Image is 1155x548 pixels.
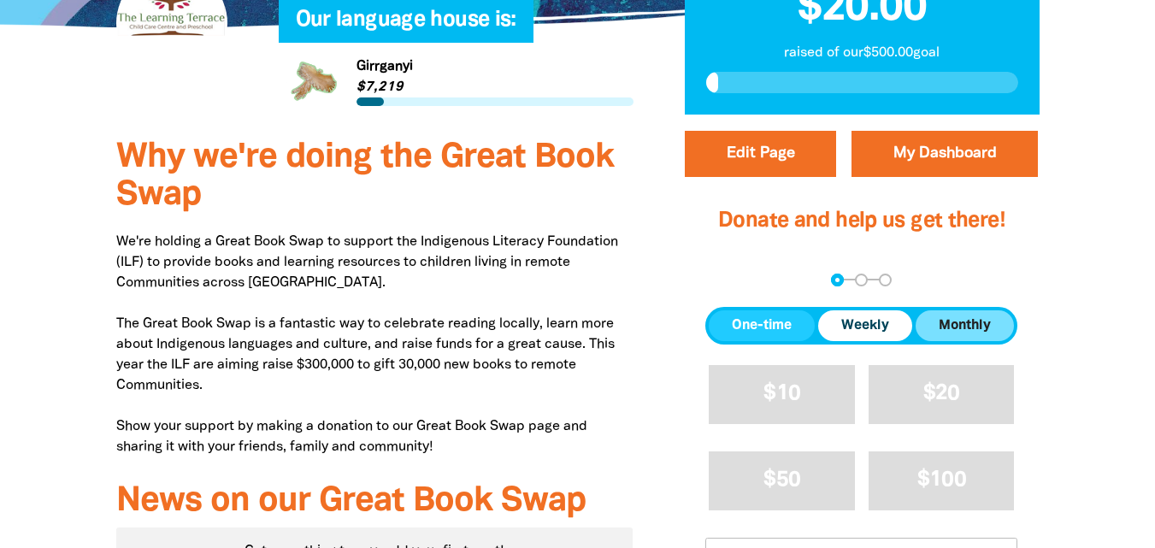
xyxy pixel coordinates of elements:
[718,211,1005,231] span: Donate and help us get there!
[296,10,516,43] span: Our language house is:
[706,43,1018,63] p: raised of our $500.00 goal
[709,451,855,510] button: $50
[917,470,966,490] span: $100
[855,274,868,286] button: Navigate to step 2 of 3 to enter your details
[705,307,1017,345] div: Donation frequency
[916,310,1014,341] button: Monthly
[685,131,836,177] button: Edit Page
[939,315,991,336] span: Monthly
[869,451,1015,510] button: $100
[279,26,633,36] h6: My Team
[116,232,633,457] p: We're holding a Great Book Swap to support the Indigenous Literacy Foundation (ILF) to provide bo...
[923,384,960,404] span: $20
[879,274,892,286] button: Navigate to step 3 of 3 to enter your payment details
[763,384,800,404] span: $10
[818,310,912,341] button: Weekly
[831,274,844,286] button: Navigate to step 1 of 3 to enter your donation amount
[709,310,815,341] button: One-time
[116,142,614,211] span: Why we're doing the Great Book Swap
[732,315,792,336] span: One-time
[709,365,855,424] button: $10
[841,315,889,336] span: Weekly
[852,131,1038,177] a: My Dashboard
[869,365,1015,424] button: $20
[763,470,800,490] span: $50
[116,483,633,521] h3: News on our Great Book Swap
